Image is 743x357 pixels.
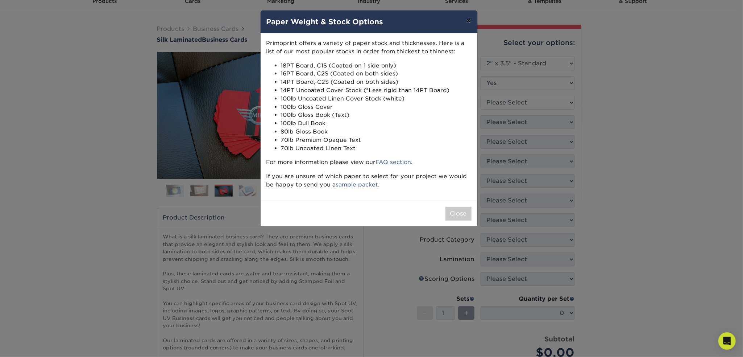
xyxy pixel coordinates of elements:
[376,159,411,165] a: FAQ section
[460,11,477,31] button: ×
[281,128,472,136] li: 80lb Gloss Book
[281,144,472,153] li: 70lb Uncoated Linen Text
[281,70,472,78] li: 16PT Board, C2S (Coated on both sides)
[281,111,472,119] li: 100lb Gloss Book (Text)
[281,119,472,128] li: 100lb Dull Book
[281,62,472,70] li: 18PT Board, C1S (Coated on 1 side only)
[266,16,472,27] h4: Paper Weight & Stock Options
[718,332,736,350] div: Open Intercom Messenger
[281,136,472,144] li: 70lb Premium Opaque Text
[281,95,472,103] li: 100lb Uncoated Linen Cover Stock (white)
[336,181,378,188] a: sample packet
[281,86,472,95] li: 14PT Uncoated Cover Stock (*Less rigid than 14PT Board)
[266,172,472,189] p: If you are unsure of which paper to select for your project we would be happy to send you a .
[266,158,472,167] p: For more information please view our .
[266,39,472,56] p: Primoprint offers a variety of paper stock and thicknesses. Here is a list of our most popular st...
[281,78,472,86] li: 14PT Board, C2S (Coated on both sides)
[281,103,472,111] li: 100lb Gloss Cover
[445,207,472,221] button: Close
